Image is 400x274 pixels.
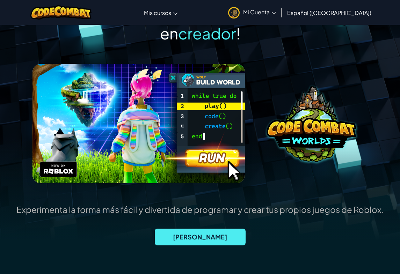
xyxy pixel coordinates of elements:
[225,1,279,23] a: Mi Cuenta
[30,5,92,20] img: CodeCombat logo
[236,23,240,43] span: !
[267,85,356,162] img: coco-worlds-no-desc.png
[287,9,371,16] span: Español ([GEOGRAPHIC_DATA])
[16,204,384,215] p: Experimenta la forma más fácil y divertida de programar y crear tus propios juegos de Roblox.
[284,3,375,22] a: Español ([GEOGRAPHIC_DATA])
[140,3,181,22] a: Mis cursos
[155,229,246,245] a: [PERSON_NAME]
[32,64,245,183] img: header.png
[144,9,171,16] span: Mis cursos
[178,23,236,43] span: creador
[243,8,276,16] span: Mi Cuenta
[228,7,240,18] img: avatar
